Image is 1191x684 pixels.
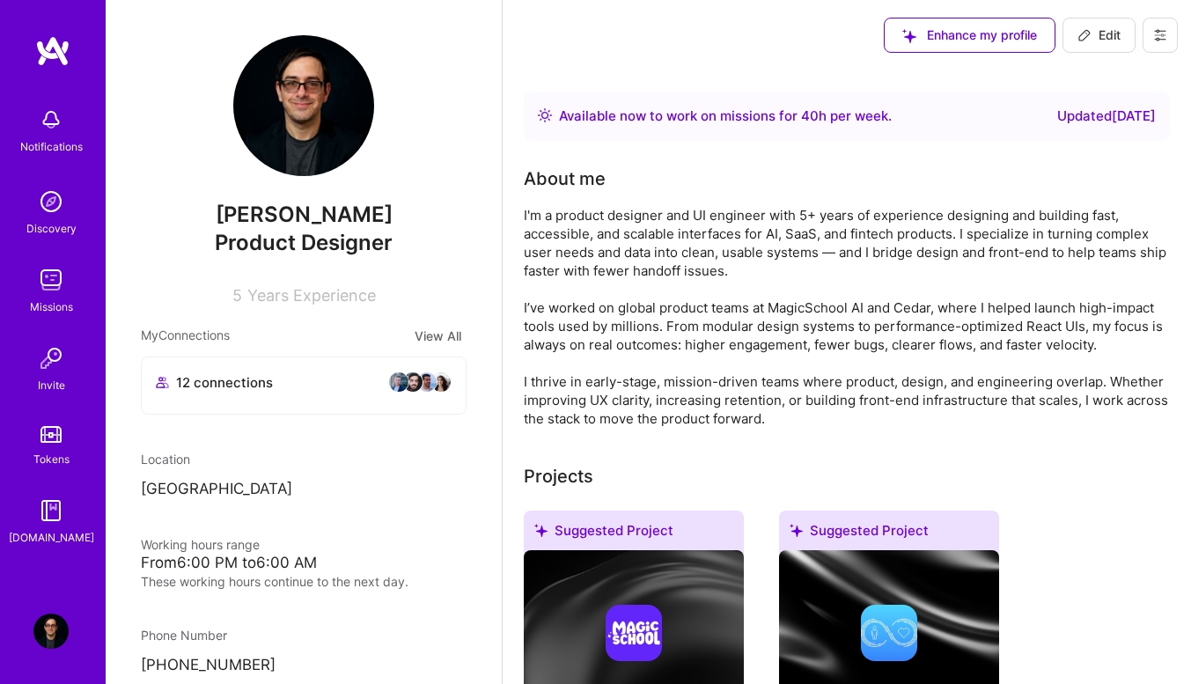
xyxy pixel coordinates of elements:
[141,326,230,346] span: My Connections
[232,286,242,305] span: 5
[430,371,452,393] img: avatar
[30,298,73,316] div: Missions
[40,426,62,443] img: tokens
[524,463,593,489] div: Projects
[141,655,467,676] p: [PHONE_NUMBER]
[26,219,77,238] div: Discovery
[402,371,423,393] img: avatar
[141,554,467,572] div: From 6:00 PM to 6:00 AM
[534,524,548,537] i: icon SuggestedTeams
[1062,18,1136,53] button: Edit
[1077,26,1121,44] span: Edit
[141,450,467,468] div: Location
[33,262,69,298] img: teamwork
[524,206,1170,428] div: I'm a product designer and UI engineer with 5+ years of experience designing and building fast, a...
[29,614,73,649] a: User Avatar
[524,511,744,557] div: Suggested Project
[779,511,999,557] div: Suggested Project
[156,376,169,389] i: icon Collaborator
[790,524,803,537] i: icon SuggestedTeams
[38,376,65,394] div: Invite
[141,537,260,552] span: Working hours range
[9,528,94,547] div: [DOMAIN_NAME]
[538,108,552,122] img: Availability
[1057,106,1156,127] div: Updated [DATE]
[35,35,70,67] img: logo
[141,572,467,591] div: These working hours continue to the next day.
[902,26,1037,44] span: Enhance my profile
[33,184,69,219] img: discovery
[141,479,467,500] p: [GEOGRAPHIC_DATA]
[416,371,437,393] img: avatar
[801,107,819,124] span: 40
[141,202,467,228] span: [PERSON_NAME]
[33,493,69,528] img: guide book
[606,605,662,661] img: Company logo
[861,605,917,661] img: Company logo
[247,286,376,305] span: Years Experience
[559,106,892,127] div: Available now to work on missions for h per week .
[33,102,69,137] img: bell
[902,29,916,43] i: icon SuggestedTeams
[33,341,69,376] img: Invite
[176,373,273,392] span: 12 connections
[141,357,467,415] button: 12 connectionsavataravataravataravatar
[33,614,69,649] img: User Avatar
[141,628,227,643] span: Phone Number
[524,165,606,192] div: About me
[20,137,83,156] div: Notifications
[215,230,393,255] span: Product Designer
[388,371,409,393] img: avatar
[409,326,467,346] button: View All
[884,18,1055,53] button: Enhance my profile
[33,450,70,468] div: Tokens
[233,35,374,176] img: User Avatar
